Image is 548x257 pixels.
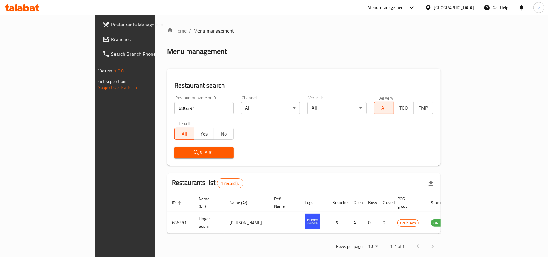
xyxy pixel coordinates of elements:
[394,102,414,114] button: TGO
[111,36,182,43] span: Branches
[300,193,327,212] th: Logo
[167,27,441,34] nav: breadcrumb
[217,181,243,186] span: 1 record(s)
[431,199,451,206] span: Status
[241,102,300,114] div: All
[397,195,419,210] span: POS group
[434,4,474,11] div: [GEOGRAPHIC_DATA]
[179,149,229,157] span: Search
[378,96,393,100] label: Delivery
[98,17,187,32] a: Restaurants Management
[167,193,479,234] table: enhanced table
[377,104,392,112] span: All
[199,195,217,210] span: Name (En)
[327,193,349,212] th: Branches
[98,32,187,47] a: Branches
[374,102,394,114] button: All
[274,195,293,210] span: Ref. Name
[111,50,182,58] span: Search Branch Phone
[398,220,418,227] span: GrubTech
[172,199,183,206] span: ID
[174,81,433,90] h2: Restaurant search
[98,47,187,61] a: Search Branch Phone
[336,243,363,250] p: Rows per page:
[363,193,378,212] th: Busy
[167,47,227,56] h2: Menu management
[366,242,380,251] div: Rows per page:
[424,176,438,191] div: Export file
[194,212,225,234] td: Finger Sushi
[225,212,269,234] td: [PERSON_NAME]
[378,193,393,212] th: Closed
[172,178,243,188] h2: Restaurants list
[363,212,378,234] td: 0
[177,129,192,138] span: All
[98,67,113,75] span: Version:
[197,129,211,138] span: Yes
[174,102,234,114] input: Search for restaurant name or ID..
[396,104,411,112] span: TGO
[174,128,194,140] button: All
[216,129,231,138] span: No
[378,212,393,234] td: 0
[538,4,540,11] span: z
[98,83,137,91] a: Support.OpsPlatform
[431,220,446,227] span: OPEN
[111,21,182,28] span: Restaurants Management
[189,27,191,34] li: /
[98,77,126,85] span: Get support on:
[217,178,243,188] div: Total records count
[368,4,405,11] div: Menu-management
[229,199,255,206] span: Name (Ar)
[194,27,234,34] span: Menu management
[305,214,320,229] img: Finger Sushi
[214,128,234,140] button: No
[349,212,363,234] td: 4
[174,147,234,158] button: Search
[390,243,405,250] p: 1-1 of 1
[194,128,214,140] button: Yes
[114,67,124,75] span: 1.0.0
[416,104,431,112] span: TMP
[307,102,367,114] div: All
[327,212,349,234] td: 5
[349,193,363,212] th: Open
[179,121,190,126] label: Upsell
[413,102,433,114] button: TMP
